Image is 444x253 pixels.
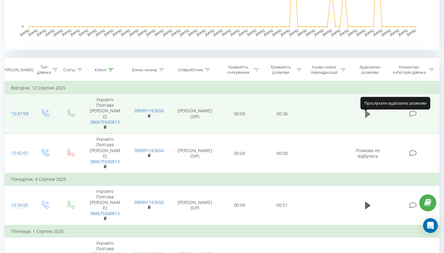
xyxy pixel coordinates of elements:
[261,134,303,173] td: 00:00
[391,64,427,75] div: Коментар/категорія дзвінка
[171,94,219,134] td: [PERSON_NAME] (SIP)
[398,29,408,36] text: [DATE]
[263,29,273,36] text: [DATE]
[63,67,76,73] div: Статус
[22,25,23,28] text: 0
[137,29,147,36] text: [DATE]
[280,29,290,36] text: [DATE]
[95,67,106,73] div: Клієнт
[356,147,380,159] span: Розмова не відбулась
[83,134,127,173] td: Укравто Полтава [PERSON_NAME]
[5,225,439,238] td: П’ятниця, 1 Серпня 2025
[95,29,105,36] text: [DATE]
[134,108,164,114] a: 380991163650
[364,29,374,36] text: [DATE]
[154,29,164,36] text: [DATE]
[247,29,257,36] text: [DATE]
[129,29,139,36] text: [DATE]
[314,29,324,36] text: [DATE]
[36,29,47,36] text: [DATE]
[305,29,315,36] text: [DATE]
[62,29,72,36] text: [DATE]
[5,82,439,94] td: Вівторок, 12 Серпня 2025
[204,29,215,36] text: [DATE]
[53,29,63,36] text: [DATE]
[37,64,51,75] div: Тип дзвінка
[255,29,265,36] text: [DATE]
[28,29,38,36] text: [DATE]
[132,67,157,73] div: Бізнес номер
[78,29,88,36] text: [DATE]
[322,29,332,36] text: [DATE]
[134,199,164,205] a: 380991163650
[230,29,240,36] text: [DATE]
[83,94,127,134] td: Укравто Полтава [PERSON_NAME]
[90,210,120,216] a: 380675500813
[146,29,156,36] text: [DATE]
[289,29,299,36] text: [DATE]
[266,64,295,75] div: Тривалість розмови
[121,29,131,36] text: [DATE]
[2,67,33,73] div: [PERSON_NAME]
[347,29,358,36] text: [DATE]
[171,134,219,173] td: [PERSON_NAME] (SIP)
[331,29,341,36] text: [DATE]
[70,29,80,36] text: [DATE]
[356,29,366,36] text: [DATE]
[90,159,120,164] a: 380675500813
[360,97,430,109] div: Прослухати аудіозапис розмови
[423,218,438,233] div: Open Intercom Messenger
[272,29,282,36] text: [DATE]
[171,185,219,225] td: [PERSON_NAME] (SIP)
[353,64,387,75] div: Аудіозапис розмови
[219,185,261,225] td: 00:09
[83,185,127,225] td: Укравто Полтава [PERSON_NAME]
[19,29,30,36] text: [DATE]
[162,29,173,36] text: [DATE]
[45,29,55,36] text: [DATE]
[381,29,391,36] text: [DATE]
[112,29,122,36] text: [DATE]
[219,134,261,173] td: 00:04
[221,29,232,36] text: [DATE]
[238,29,248,36] text: [DATE]
[90,119,120,125] a: 380675500813
[196,29,206,36] text: [DATE]
[178,67,203,73] div: Співробітник
[11,147,26,159] div: 15:42:01
[224,64,253,75] div: Тривалість очікування
[188,29,198,36] text: [DATE]
[389,29,400,36] text: [DATE]
[309,64,339,75] div: Назва схеми переадресації
[179,29,189,36] text: [DATE]
[297,29,307,36] text: [DATE]
[11,199,26,211] div: 12:35:05
[171,29,181,36] text: [DATE]
[104,29,114,36] text: [DATE]
[261,94,303,134] td: 00:36
[373,29,383,36] text: [DATE]
[87,29,97,36] text: [DATE]
[11,108,26,120] div: 15:47:04
[219,94,261,134] td: 00:09
[134,147,164,153] a: 380991163650
[213,29,223,36] text: [DATE]
[339,29,349,36] text: [DATE]
[406,29,417,36] text: [DATE]
[261,185,303,225] td: 00:51
[5,173,439,185] td: Понеділок, 4 Серпня 2025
